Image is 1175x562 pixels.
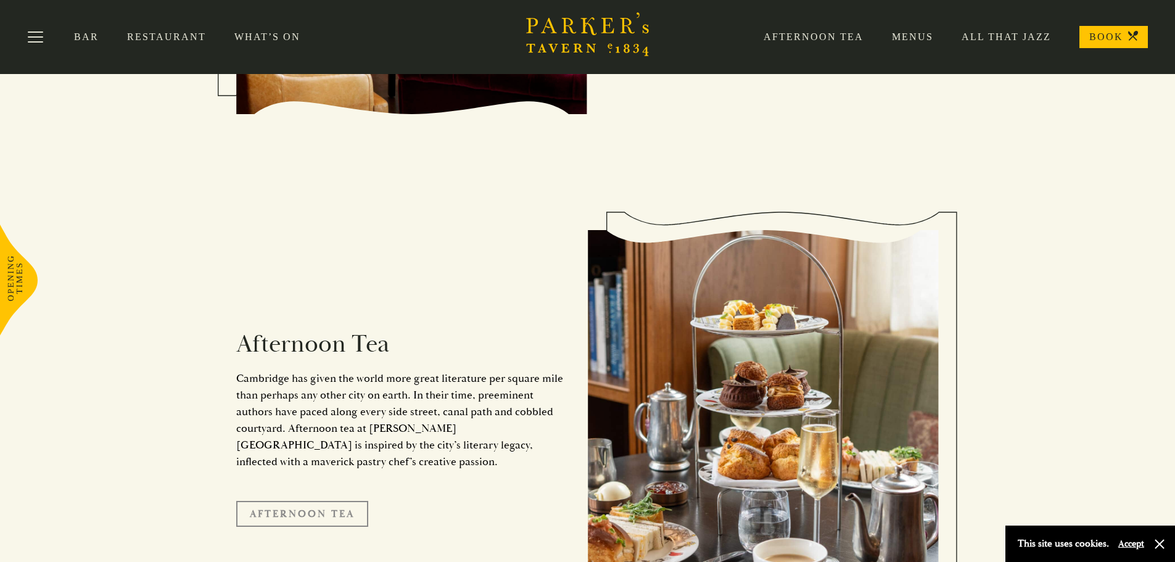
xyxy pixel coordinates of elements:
[236,501,368,527] a: Afternoon Tea
[1018,535,1109,553] p: This site uses cookies.
[236,370,569,470] p: Cambridge has given the world more great literature per square mile than perhaps any other city o...
[1153,538,1166,550] button: Close and accept
[236,329,569,359] h2: Afternoon Tea
[1118,538,1144,550] button: Accept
